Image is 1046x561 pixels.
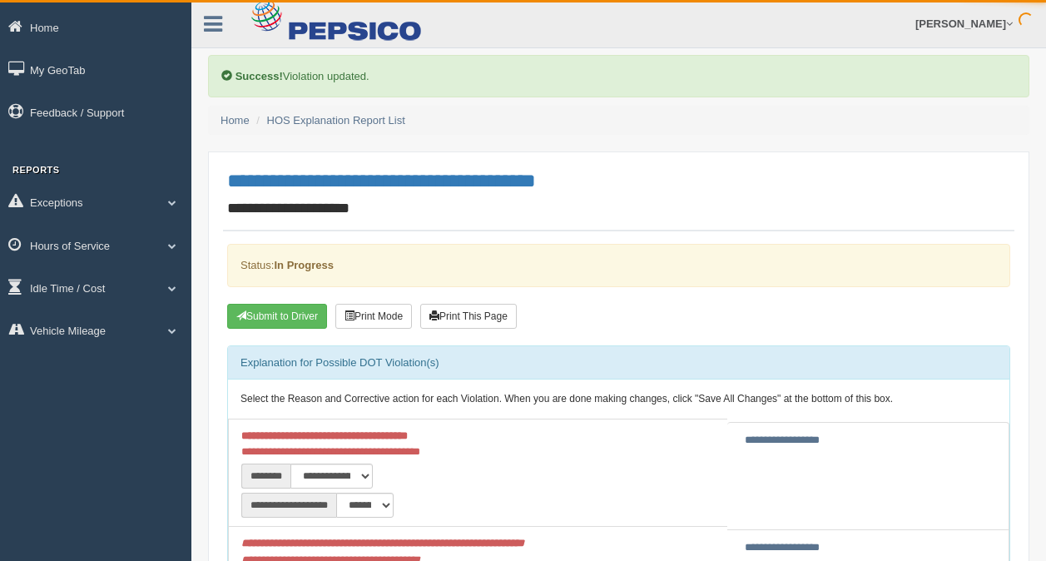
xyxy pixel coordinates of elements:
[227,304,327,329] button: Submit To Driver
[274,259,334,271] strong: In Progress
[228,346,1009,380] div: Explanation for Possible DOT Violation(s)
[235,70,283,82] b: Success!
[267,114,405,127] a: HOS Explanation Report List
[227,244,1010,286] div: Status:
[221,114,250,127] a: Home
[208,55,1029,97] div: Violation updated.
[335,304,412,329] button: Print Mode
[228,380,1009,420] div: Select the Reason and Corrective action for each Violation. When you are done making changes, cli...
[420,304,517,329] button: Print This Page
